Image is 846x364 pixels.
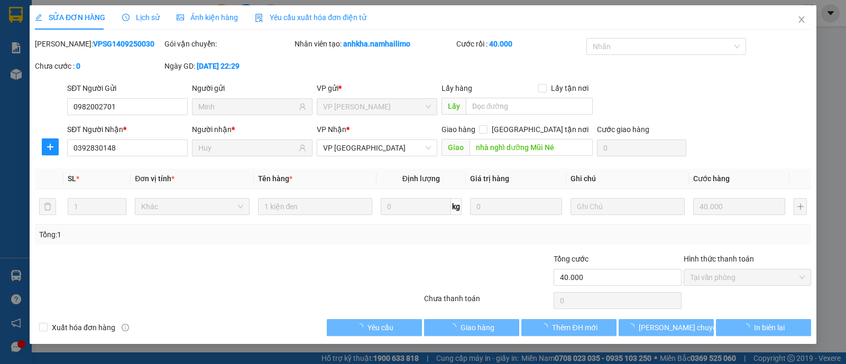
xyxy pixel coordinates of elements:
span: Lịch sử [122,13,160,22]
div: Chưa thanh toán [423,293,553,311]
button: plus [794,198,807,215]
div: Nhân viên tạo: [295,38,455,50]
button: Giao hàng [424,319,519,336]
b: [DATE] 22:29 [197,62,240,70]
input: 0 [470,198,562,215]
span: Lấy [442,98,466,115]
label: Hình thức thanh toán [684,255,754,263]
div: SĐT Người Nhận [67,124,188,135]
span: Giao hàng [461,322,494,333]
span: Yêu cầu [367,322,393,333]
span: In biên lai [754,322,785,333]
span: Lấy tận nơi [547,82,593,94]
span: VP Nhận [317,125,346,134]
span: loading [540,323,552,331]
b: 40.000 [489,40,512,48]
span: clock-circle [122,14,130,21]
span: Khác [141,199,243,214]
b: 0 [76,62,80,70]
span: Lấy hàng [442,84,472,92]
span: Định lượng [402,174,440,183]
span: Giá trị hàng [470,174,509,183]
span: Thêm ĐH mới [552,322,597,333]
span: Tại văn phòng [690,269,805,285]
span: Giao [442,139,470,156]
span: VP chợ Mũi Né [323,140,431,156]
b: VPSG1409250030 [93,40,154,48]
b: anhkha.namhailimo [343,40,410,48]
span: Giao hàng [442,125,475,134]
div: Chưa cước : [35,60,162,72]
span: loading [356,323,367,331]
button: In biên lai [716,319,811,336]
span: Yêu cầu xuất hóa đơn điện tử [255,13,366,22]
input: VD: Bàn, Ghế [258,198,372,215]
span: VP Phạm Ngũ Lão [323,99,431,115]
input: Dọc đường [466,98,593,115]
span: user [299,103,306,110]
span: [GEOGRAPHIC_DATA] tận nơi [488,124,593,135]
input: 0 [693,198,785,215]
span: loading [742,323,754,331]
span: info-circle [122,324,129,331]
button: delete [39,198,56,215]
button: Thêm ĐH mới [521,319,617,336]
span: user [299,144,306,152]
span: [PERSON_NAME] chuyển hoàn [639,322,739,333]
button: Yêu cầu [327,319,422,336]
button: [PERSON_NAME] chuyển hoàn [619,319,714,336]
div: Tổng: 1 [39,229,327,240]
label: Cước giao hàng [597,125,649,134]
span: kg [451,198,462,215]
span: Ảnh kiện hàng [177,13,238,22]
span: Xuất hóa đơn hàng [48,322,119,333]
div: Người gửi [192,82,312,94]
input: Ghi Chú [571,198,685,215]
th: Ghi chú [566,169,689,189]
input: Tên người gửi [198,101,297,113]
span: plus [42,143,58,151]
div: Người nhận [192,124,312,135]
span: Cước hàng [693,174,730,183]
span: Đơn vị tính [135,174,174,183]
div: SĐT Người Gửi [67,82,188,94]
button: plus [42,138,59,155]
span: SỬA ĐƠN HÀNG [35,13,105,22]
span: Tổng cước [554,255,588,263]
div: Ngày GD: [164,60,292,72]
span: edit [35,14,42,21]
div: VP gửi [317,82,437,94]
div: [PERSON_NAME]: [35,38,162,50]
span: picture [177,14,184,21]
input: Tên người nhận [198,142,297,154]
span: Tên hàng [258,174,292,183]
span: loading [627,323,639,331]
div: Cước rồi : [456,38,584,50]
div: Gói vận chuyển: [164,38,292,50]
span: SL [68,174,76,183]
input: Cước giao hàng [597,139,686,156]
span: close [797,15,806,24]
span: loading [449,323,461,331]
input: Dọc đường [470,139,593,156]
img: icon [255,14,263,22]
button: Close [787,5,816,35]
